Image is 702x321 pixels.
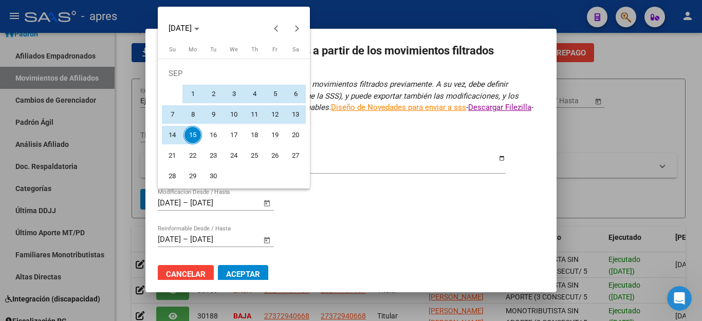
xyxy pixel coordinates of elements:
[286,146,305,165] span: 27
[162,145,182,166] button: September 21, 2025
[8,140,197,191] div: Soporte dice…
[163,126,181,144] span: 14
[224,125,244,145] button: September 17, 2025
[244,145,265,166] button: September 25, 2025
[37,190,197,222] div: es que como se cuales son los no incluidos?
[244,125,265,145] button: September 18, 2025
[245,126,264,144] span: 18
[182,84,203,104] button: September 1, 2025
[225,105,243,124] span: 10
[69,109,197,131] div: me quedo tranquila, entonces?
[203,104,224,125] button: September 9, 2025
[8,37,197,68] div: Valeria dice…
[287,18,307,39] button: Next month
[50,10,62,17] h1: Fin
[266,85,284,103] span: 5
[182,104,203,125] button: September 8, 2025
[32,242,41,251] button: Selector de gif
[265,104,285,125] button: September 12, 2025
[49,242,57,251] button: Adjuntar un archivo
[285,125,306,145] button: September 20, 2025
[183,85,202,103] span: 1
[162,166,182,186] button: September 28, 2025
[16,74,160,95] div: Bien entonces esta relacionado con laa fecha formal de presentación
[163,105,181,124] span: 7
[245,146,264,165] span: 25
[77,115,189,125] div: me quedo tranquila, entonces?
[163,146,181,165] span: 21
[225,146,243,165] span: 24
[204,146,223,165] span: 23
[16,146,160,176] div: Si quiere verificar alguno de estos no incluidos y verificar su fecha formal para constatar que s...
[183,105,202,124] span: 8
[8,68,197,109] div: Soporte dice…
[182,145,203,166] button: September 22, 2025
[266,126,284,144] span: 19
[163,167,181,185] span: 28
[8,190,197,223] div: Valeria dice…
[224,84,244,104] button: September 3, 2025
[7,4,26,24] button: go back
[8,109,197,140] div: Valeria dice…
[162,104,182,125] button: September 7, 2025
[224,104,244,125] button: September 10, 2025
[29,6,46,22] img: Profile image for Fin
[65,242,73,251] button: Start recording
[204,167,223,185] span: 30
[8,140,169,182] div: Si quiere verificar alguno de estos no incluidos y verificar su fecha formal para constatar que s...
[69,44,189,54] div: en el registro es mayor que el txt
[667,286,692,311] iframe: Intercom live chat
[169,46,176,53] span: Su
[230,46,238,53] span: We
[272,46,278,53] span: Fr
[183,146,202,165] span: 22
[244,84,265,104] button: September 4, 2025
[285,104,306,125] button: September 13, 2025
[225,126,243,144] span: 17
[265,145,285,166] button: September 26, 2025
[285,84,306,104] button: September 6, 2025
[225,85,243,103] span: 3
[286,126,305,144] span: 20
[161,4,180,24] button: Inicio
[182,166,203,186] button: September 29, 2025
[164,19,204,37] button: Choose month and year
[210,46,216,53] span: Tu
[204,105,223,124] span: 9
[203,84,224,104] button: September 2, 2025
[286,105,305,124] span: 13
[285,145,306,166] button: September 27, 2025
[203,145,224,166] button: September 23, 2025
[266,146,284,165] span: 26
[203,125,224,145] button: September 16, 2025
[245,85,264,103] span: 4
[265,125,285,145] button: September 19, 2025
[162,125,182,145] button: September 14, 2025
[266,18,287,39] button: Previous month
[203,166,224,186] button: September 30, 2025
[16,242,24,251] button: Selector de emoji
[45,196,189,216] div: es que como se cuales son los no incluidos?
[176,238,193,255] button: Enviar un mensaje…
[183,167,202,185] span: 29
[265,84,285,104] button: September 5, 2025
[286,85,305,103] span: 6
[204,85,223,103] span: 2
[244,104,265,125] button: September 11, 2025
[292,46,299,53] span: Sa
[162,63,306,84] td: SEP
[204,126,223,144] span: 16
[61,37,197,60] div: en el registro es mayor que el txt
[245,105,264,124] span: 11
[180,4,199,23] div: Cerrar
[169,24,192,33] span: [DATE]
[251,46,258,53] span: Th
[182,125,203,145] button: September 15, 2025
[8,68,169,101] div: Bien entonces esta relacionado con laa fecha formal de presentación
[224,145,244,166] button: September 24, 2025
[189,46,197,53] span: Mo
[183,126,202,144] span: 15
[9,221,197,238] textarea: Escribe un mensaje...
[266,105,284,124] span: 12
